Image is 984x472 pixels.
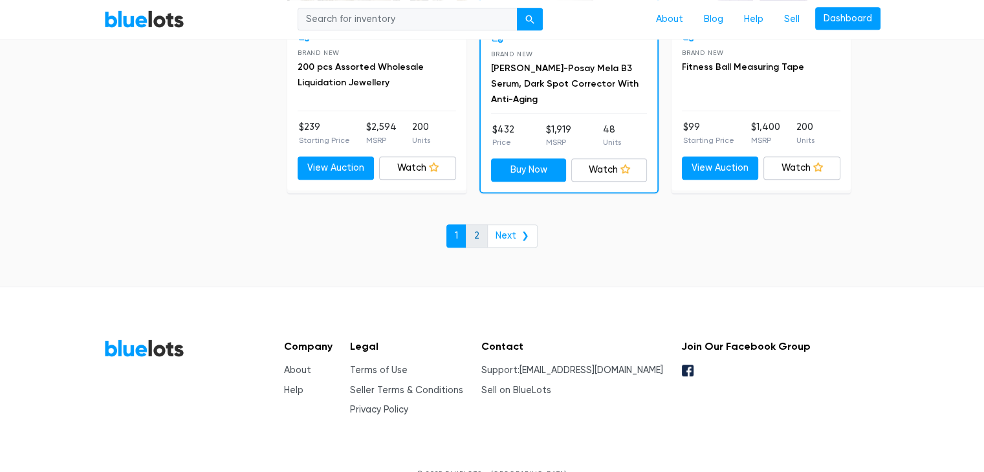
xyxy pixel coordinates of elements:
a: 200 pcs Assorted Wholesale Liquidation Jewellery [298,61,424,88]
a: View Auction [298,156,375,180]
a: Sell on BlueLots [481,385,551,396]
p: Price [492,136,514,148]
li: $1,919 [546,123,571,149]
a: Watch [571,158,647,182]
a: 1 [446,224,466,248]
li: 200 [796,120,815,146]
a: 2 [466,224,488,248]
a: Privacy Policy [350,404,408,415]
li: 48 [603,123,621,149]
a: [EMAIL_ADDRESS][DOMAIN_NAME] [519,365,663,376]
a: Next ❯ [487,224,538,248]
p: Starting Price [299,134,350,146]
p: MSRP [546,136,571,148]
a: BlueLots [104,339,184,358]
a: BlueLots [104,10,184,28]
a: About [646,7,694,32]
a: Fitness Ball Measuring Tape [682,61,804,72]
input: Search for inventory [298,8,518,31]
li: $432 [492,123,514,149]
a: Help [284,385,303,396]
li: Support: [481,363,663,378]
h5: Company [284,340,333,352]
li: 200 [412,120,430,146]
span: Brand New [491,50,533,58]
span: Brand New [682,49,724,56]
a: View Auction [682,156,759,180]
p: Units [603,136,621,148]
a: Help [734,7,774,32]
a: Blog [694,7,734,32]
a: [PERSON_NAME]-Posay Mela B3 Serum, Dark Spot Corrector With Anti-Aging [491,63,639,105]
h5: Join Our Facebook Group [681,340,810,352]
a: Sell [774,7,810,32]
p: MSRP [750,134,780,146]
li: $1,400 [750,120,780,146]
span: Brand New [298,49,340,56]
p: Units [412,134,430,146]
a: Buy Now [491,158,567,182]
li: $99 [683,120,734,146]
a: Dashboard [815,7,880,30]
p: Starting Price [683,134,734,146]
p: MSRP [366,134,396,146]
h5: Legal [350,340,463,352]
a: Terms of Use [350,365,408,376]
a: Watch [379,156,456,180]
p: Units [796,134,815,146]
li: $2,594 [366,120,396,146]
a: Watch [763,156,840,180]
h5: Contact [481,340,663,352]
a: Seller Terms & Conditions [350,385,463,396]
li: $239 [299,120,350,146]
a: About [284,365,311,376]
